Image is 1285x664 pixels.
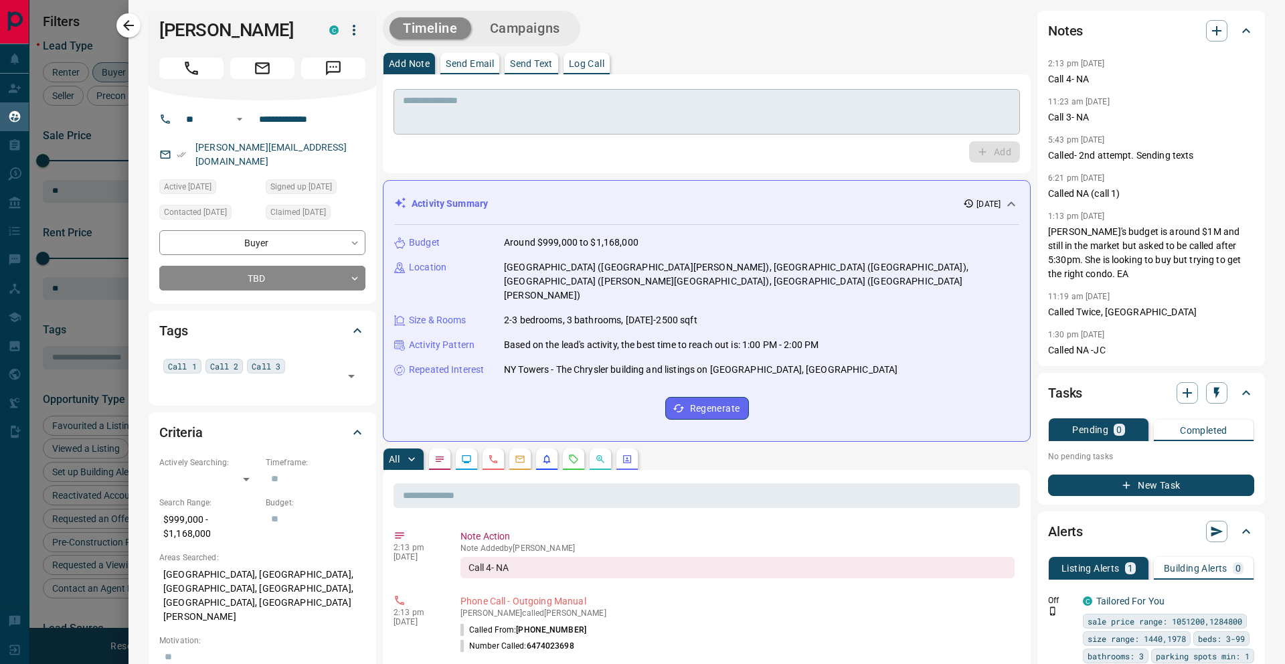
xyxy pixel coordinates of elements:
[1048,15,1254,47] div: Notes
[409,363,484,377] p: Repeated Interest
[409,313,466,327] p: Size & Rooms
[460,594,1015,608] p: Phone Call - Outgoing Manual
[409,236,440,250] p: Budget
[541,454,552,465] svg: Listing Alerts
[1116,425,1122,434] p: 0
[266,205,365,224] div: Mon Aug 11 2025
[159,205,259,224] div: Wed Aug 13 2025
[1048,149,1254,163] p: Called- 2nd attempt. Sending texts
[1048,292,1110,301] p: 11:19 am [DATE]
[270,205,326,219] span: Claimed [DATE]
[504,363,897,377] p: NY Towers - The Chrysler building and listings on [GEOGRAPHIC_DATA], [GEOGRAPHIC_DATA]
[515,454,525,465] svg: Emails
[266,497,365,509] p: Budget:
[159,320,187,341] h2: Tags
[390,17,471,39] button: Timeline
[1198,632,1245,645] span: beds: 3-99
[460,608,1015,618] p: [PERSON_NAME] called [PERSON_NAME]
[159,456,259,469] p: Actively Searching:
[329,25,339,35] div: condos.ca
[409,338,475,352] p: Activity Pattern
[976,198,1001,210] p: [DATE]
[460,640,574,652] p: Number Called:
[252,359,280,373] span: Call 3
[527,641,574,651] span: 6474023698
[1072,425,1108,434] p: Pending
[1180,426,1227,435] p: Completed
[504,338,819,352] p: Based on the lead's activity, the best time to reach out is: 1:00 PM - 2:00 PM
[477,17,574,39] button: Campaigns
[595,454,606,465] svg: Opportunities
[1048,212,1105,221] p: 1:13 pm [DATE]
[159,179,259,198] div: Thu Aug 07 2025
[230,58,294,79] span: Email
[1048,225,1254,281] p: [PERSON_NAME]'s budget is around $1M and still in the market but asked to be called after 5:30pm....
[164,205,227,219] span: Contacted [DATE]
[1083,596,1092,606] div: condos.ca
[1088,632,1186,645] span: size range: 1440,1978
[1048,110,1254,124] p: Call 3- NA
[266,179,365,198] div: Thu Nov 11 2021
[394,543,440,552] p: 2:13 pm
[1048,475,1254,496] button: New Task
[1048,305,1254,319] p: Called Twice, [GEOGRAPHIC_DATA]
[1048,330,1105,339] p: 1:30 pm [DATE]
[516,625,586,635] span: [PHONE_NUMBER]
[1048,382,1082,404] h2: Tasks
[568,454,579,465] svg: Requests
[394,552,440,562] p: [DATE]
[1048,97,1110,106] p: 11:23 am [DATE]
[1048,72,1254,86] p: Call 4- NA
[1048,594,1075,606] p: Off
[159,230,365,255] div: Buyer
[1128,564,1133,573] p: 1
[1048,521,1083,542] h2: Alerts
[504,260,1019,303] p: [GEOGRAPHIC_DATA] ([GEOGRAPHIC_DATA][PERSON_NAME]), [GEOGRAPHIC_DATA] ([GEOGRAPHIC_DATA]), [GEOGR...
[1156,649,1250,663] span: parking spots min: 1
[159,497,259,509] p: Search Range:
[1235,564,1241,573] p: 0
[1061,564,1120,573] p: Listing Alerts
[1048,446,1254,467] p: No pending tasks
[461,454,472,465] svg: Lead Browsing Activity
[266,456,365,469] p: Timeframe:
[159,422,203,443] h2: Criteria
[394,608,440,617] p: 2:13 pm
[1164,564,1227,573] p: Building Alerts
[434,454,445,465] svg: Notes
[159,315,365,347] div: Tags
[301,58,365,79] span: Message
[389,454,400,464] p: All
[1048,135,1105,145] p: 5:43 pm [DATE]
[159,564,365,628] p: [GEOGRAPHIC_DATA], [GEOGRAPHIC_DATA], [GEOGRAPHIC_DATA], [GEOGRAPHIC_DATA], [GEOGRAPHIC_DATA], [G...
[1096,596,1165,606] a: Tailored For You
[1088,649,1144,663] span: bathrooms: 3
[394,617,440,627] p: [DATE]
[1048,187,1254,201] p: Called NA (call 1)
[1048,377,1254,409] div: Tasks
[504,236,638,250] p: Around $999,000 to $1,168,000
[622,454,632,465] svg: Agent Actions
[446,59,494,68] p: Send Email
[569,59,604,68] p: Log Call
[159,58,224,79] span: Call
[159,509,259,545] p: $999,000 - $1,168,000
[342,367,361,386] button: Open
[1088,614,1242,628] span: sale price range: 1051200,1284800
[270,180,332,193] span: Signed up [DATE]
[1048,59,1105,68] p: 2:13 pm [DATE]
[1048,20,1083,41] h2: Notes
[159,635,365,647] p: Motivation:
[168,359,197,373] span: Call 1
[210,359,239,373] span: Call 2
[412,197,488,211] p: Activity Summary
[504,313,697,327] p: 2-3 bedrooms, 3 bathrooms, [DATE]-2500 sqft
[409,260,446,274] p: Location
[1048,515,1254,548] div: Alerts
[665,397,749,420] button: Regenerate
[389,59,430,68] p: Add Note
[460,529,1015,544] p: Note Action
[1048,606,1057,616] svg: Push Notification Only
[195,142,347,167] a: [PERSON_NAME][EMAIL_ADDRESS][DOMAIN_NAME]
[159,266,365,290] div: TBD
